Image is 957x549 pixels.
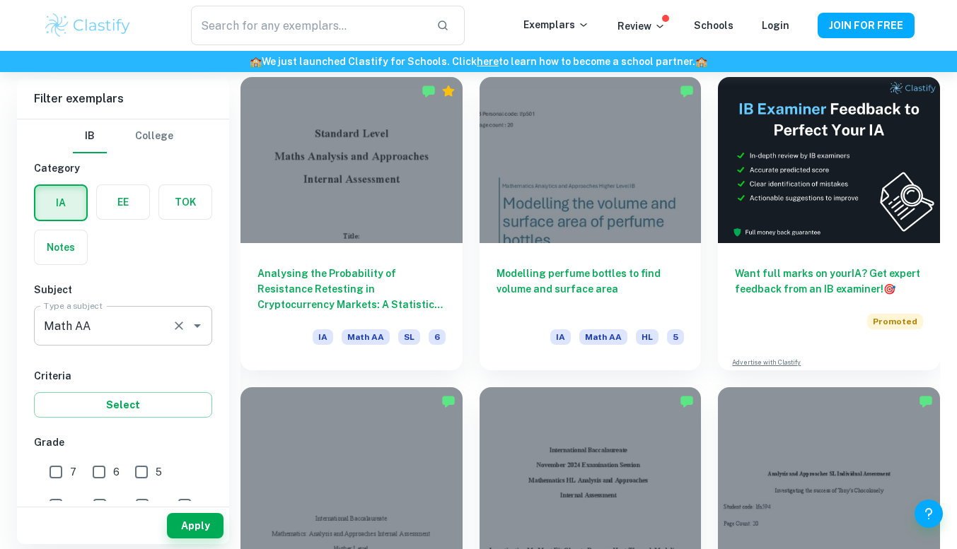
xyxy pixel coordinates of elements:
p: Review [617,18,666,34]
a: Advertise with Clastify [732,358,801,367]
button: Notes [35,230,87,264]
img: Clastify logo [43,11,133,40]
img: Marked [441,394,456,408]
span: 5 [156,464,162,480]
img: Marked [680,84,694,98]
span: 1 [199,497,203,513]
button: Clear [169,316,189,336]
button: Apply [167,513,224,538]
img: Marked [919,394,933,408]
span: 4 [70,497,77,513]
a: here [477,56,499,67]
h6: Grade [34,435,212,450]
img: Thumbnail [718,77,940,243]
h6: We just launched Clastify for Schools. Click to learn how to become a school partner. [3,54,954,69]
a: Schools [694,20,733,31]
span: 7 [70,464,76,480]
span: 2 [156,497,162,513]
button: Open [187,316,207,336]
span: 🏫 [250,56,262,67]
h6: Criteria [34,368,212,384]
h6: Analysing the Probability of Resistance Retesting in Cryptocurrency Markets: A Statistical Approa... [257,266,446,312]
h6: Subject [34,282,212,297]
span: Math AA [342,329,390,345]
a: Login [762,20,789,31]
button: TOK [159,185,211,219]
a: Analysing the Probability of Resistance Retesting in Cryptocurrency Markets: A Statistical Approa... [240,77,463,370]
h6: Want full marks on your IA ? Get expert feedback from an IB examiner! [735,266,923,297]
span: 6 [113,464,120,480]
span: IA [550,329,571,345]
button: College [135,119,173,153]
input: Search for any exemplars... [191,6,424,45]
button: Help and Feedback [915,500,943,528]
a: Want full marks on yourIA? Get expert feedback from an IB examiner!PromotedAdvertise with Clastify [718,77,940,370]
button: JOIN FOR FREE [818,13,915,38]
span: Promoted [867,314,923,329]
label: Type a subject [44,300,103,312]
span: 3 [114,497,120,513]
span: SL [398,329,420,345]
h6: Modelling perfume bottles to find volume and surface area [497,266,685,312]
a: Modelling perfume bottles to find volume and surface areaIAMath AAHL5 [480,77,702,370]
button: Select [34,392,212,418]
span: IA [313,329,333,345]
span: 5 [667,329,684,345]
img: Marked [422,84,436,98]
div: Filter type choice [73,119,173,153]
span: 🎯 [883,283,895,295]
span: 🏫 [695,56,707,67]
span: HL [636,329,659,345]
button: EE [97,185,149,219]
img: Marked [680,394,694,408]
span: 6 [429,329,446,345]
div: Premium [441,84,456,98]
span: Math AA [579,329,627,345]
h6: Category [34,160,212,176]
button: IB [73,119,107,153]
button: IA [35,186,86,220]
p: Exemplars [523,17,589,33]
h6: Filter exemplars [17,79,229,119]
